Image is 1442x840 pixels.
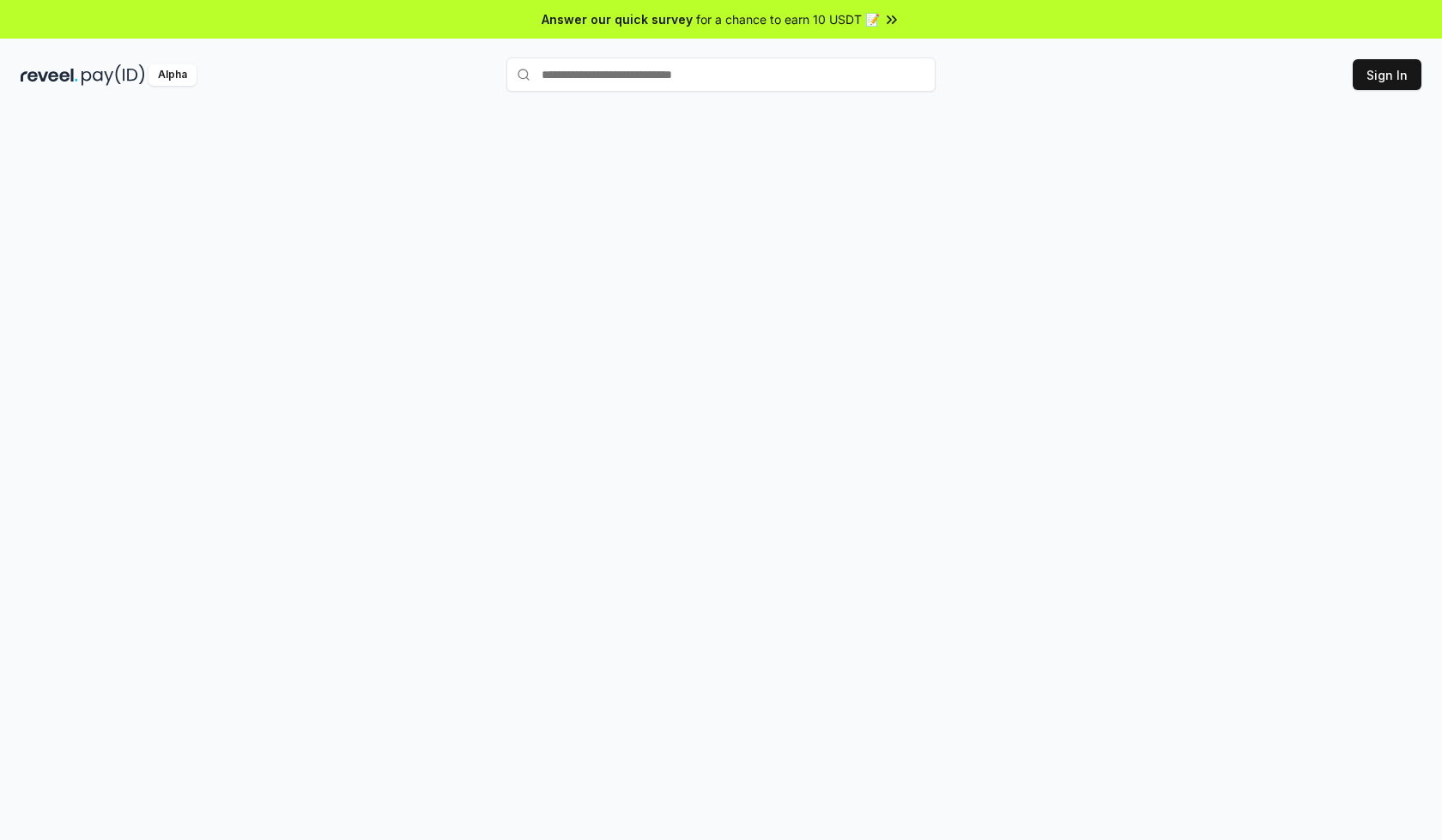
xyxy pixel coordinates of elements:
[21,64,78,86] img: reveel_dark
[148,64,197,86] div: Alpha
[82,64,145,86] img: pay_id
[1353,59,1421,90] button: Sign In
[542,10,693,28] span: Answer our quick survey
[696,10,880,28] span: for a chance to earn 10 USDT 📝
